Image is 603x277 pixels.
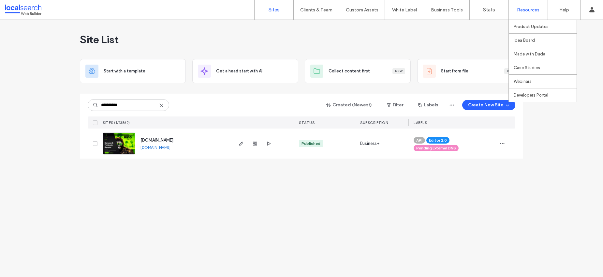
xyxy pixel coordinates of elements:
a: [DOMAIN_NAME] [140,145,170,150]
label: Idea Board [514,38,535,43]
span: Get a head start with AI [216,68,262,74]
span: Pending External DNS [416,145,456,151]
span: Collect content first [329,68,370,74]
span: SITES (1/13862) [103,120,130,125]
div: Beta [504,68,518,74]
a: [DOMAIN_NAME] [140,138,173,143]
span: STATUS [299,120,315,125]
span: API [416,137,422,143]
span: LABELS [414,120,427,125]
label: Sites [269,7,280,13]
label: Clients & Team [300,7,332,13]
button: Filter [380,100,410,110]
label: Product Updates [514,24,549,29]
label: Made with Duda [514,52,545,56]
a: Product Updates [514,20,577,33]
a: Webinars [514,75,577,88]
a: Developers Portal [514,88,577,102]
span: SUBSCRIPTION [360,120,388,125]
div: Start from fileBeta [417,59,523,83]
label: Help [559,7,569,13]
a: Made with Duda [514,47,577,61]
label: Custom Assets [346,7,378,13]
span: Help [15,5,28,10]
button: Created (Newest) [321,100,378,110]
label: Resources [517,7,539,13]
div: Collect content firstNew [305,59,411,83]
div: Get a head start with AI [192,59,298,83]
a: Case Studies [514,61,577,74]
label: Developers Portal [514,93,548,98]
label: Case Studies [514,65,540,70]
div: Published [301,141,320,146]
a: Idea Board [514,34,577,47]
button: Labels [412,100,444,110]
label: Business Tools [431,7,463,13]
span: Site List [80,33,119,46]
div: New [392,68,405,74]
span: Start from file [441,68,468,74]
div: Start with a template [80,59,186,83]
span: Start with a template [104,68,145,74]
label: Stats [483,7,495,13]
label: Webinars [514,79,532,84]
label: White Label [392,7,417,13]
span: Business+ [360,140,379,147]
span: Editor 2.0 [429,137,447,143]
button: Create New Site [462,100,515,110]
